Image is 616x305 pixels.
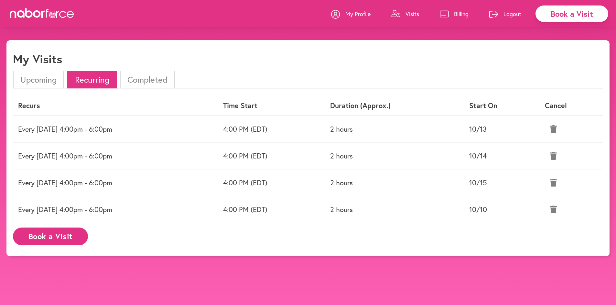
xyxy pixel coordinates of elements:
[464,142,540,169] td: 10/14
[464,196,540,223] td: 10/10
[218,169,325,196] td: 4:00 PM (EDT)
[391,4,419,24] a: Visits
[13,196,218,223] td: Every [DATE] 4:00pm - 6:00pm
[325,142,464,169] td: 2 hours
[503,10,521,18] p: Logout
[464,116,540,143] td: 10/13
[440,4,469,24] a: Billing
[67,71,116,88] li: Recurring
[464,96,540,115] th: Start On
[13,52,62,66] h1: My Visits
[535,5,608,22] div: Book a Visit
[325,196,464,223] td: 2 hours
[218,96,325,115] th: Time Start
[489,4,521,24] a: Logout
[331,4,371,24] a: My Profile
[13,232,88,239] a: Book a Visit
[13,142,218,169] td: Every [DATE] 4:00pm - 6:00pm
[218,196,325,223] td: 4:00 PM (EDT)
[464,169,540,196] td: 10/15
[454,10,469,18] p: Billing
[218,116,325,143] td: 4:00 PM (EDT)
[325,169,464,196] td: 2 hours
[13,228,88,245] button: Book a Visit
[13,96,218,115] th: Recurs
[13,169,218,196] td: Every [DATE] 4:00pm - 6:00pm
[345,10,371,18] p: My Profile
[218,142,325,169] td: 4:00 PM (EDT)
[325,116,464,143] td: 2 hours
[120,71,175,88] li: Completed
[13,71,64,88] li: Upcoming
[13,116,218,143] td: Every [DATE] 4:00pm - 6:00pm
[405,10,419,18] p: Visits
[540,96,603,115] th: Cancel
[325,96,464,115] th: Duration (Approx.)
